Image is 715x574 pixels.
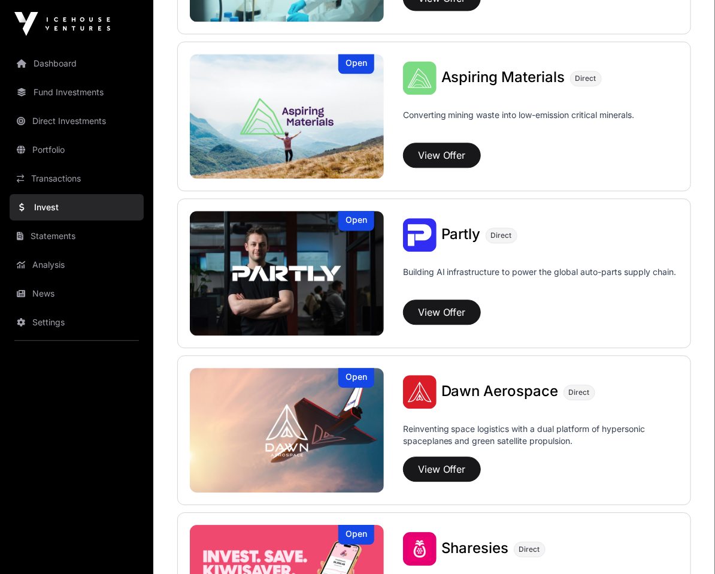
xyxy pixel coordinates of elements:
[10,252,144,278] a: Analysis
[10,165,144,192] a: Transactions
[403,532,437,566] img: Sharesies
[655,516,715,574] iframe: Chat Widget
[569,388,590,397] span: Direct
[10,194,144,220] a: Invest
[10,223,144,249] a: Statements
[14,12,110,36] img: Icehouse Ventures Logo
[403,61,437,95] img: Aspiring Materials
[441,384,559,400] a: Dawn Aerospace
[190,54,384,179] a: Aspiring MaterialsOpen
[441,68,565,86] span: Aspiring Materials
[575,74,596,83] span: Direct
[190,368,384,493] img: Dawn Aerospace
[441,382,559,400] span: Dawn Aerospace
[10,108,144,134] a: Direct Investments
[190,54,384,179] img: Aspiring Materials
[190,368,384,493] a: Dawn AerospaceOpen
[519,545,540,554] span: Direct
[441,539,509,557] span: Sharesies
[441,541,509,557] a: Sharesies
[10,280,144,307] a: News
[338,54,374,74] div: Open
[338,211,374,231] div: Open
[190,211,384,336] a: PartlyOpen
[403,143,481,168] button: View Offer
[441,227,481,243] a: Partly
[491,231,512,240] span: Direct
[403,423,678,452] p: Reinventing space logistics with a dual platform of hypersonic spaceplanes and green satellite pr...
[10,137,144,163] a: Portfolio
[403,457,481,482] button: View Offer
[190,211,384,336] img: Partly
[403,218,437,252] img: Partly
[338,525,374,545] div: Open
[441,225,481,243] span: Partly
[403,375,437,409] img: Dawn Aerospace
[10,309,144,336] a: Settings
[10,50,144,77] a: Dashboard
[441,70,565,86] a: Aspiring Materials
[338,368,374,388] div: Open
[403,300,481,325] button: View Offer
[10,79,144,105] a: Fund Investments
[403,109,635,138] p: Converting mining waste into low-emission critical minerals.
[403,266,677,295] p: Building AI infrastructure to power the global auto-parts supply chain.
